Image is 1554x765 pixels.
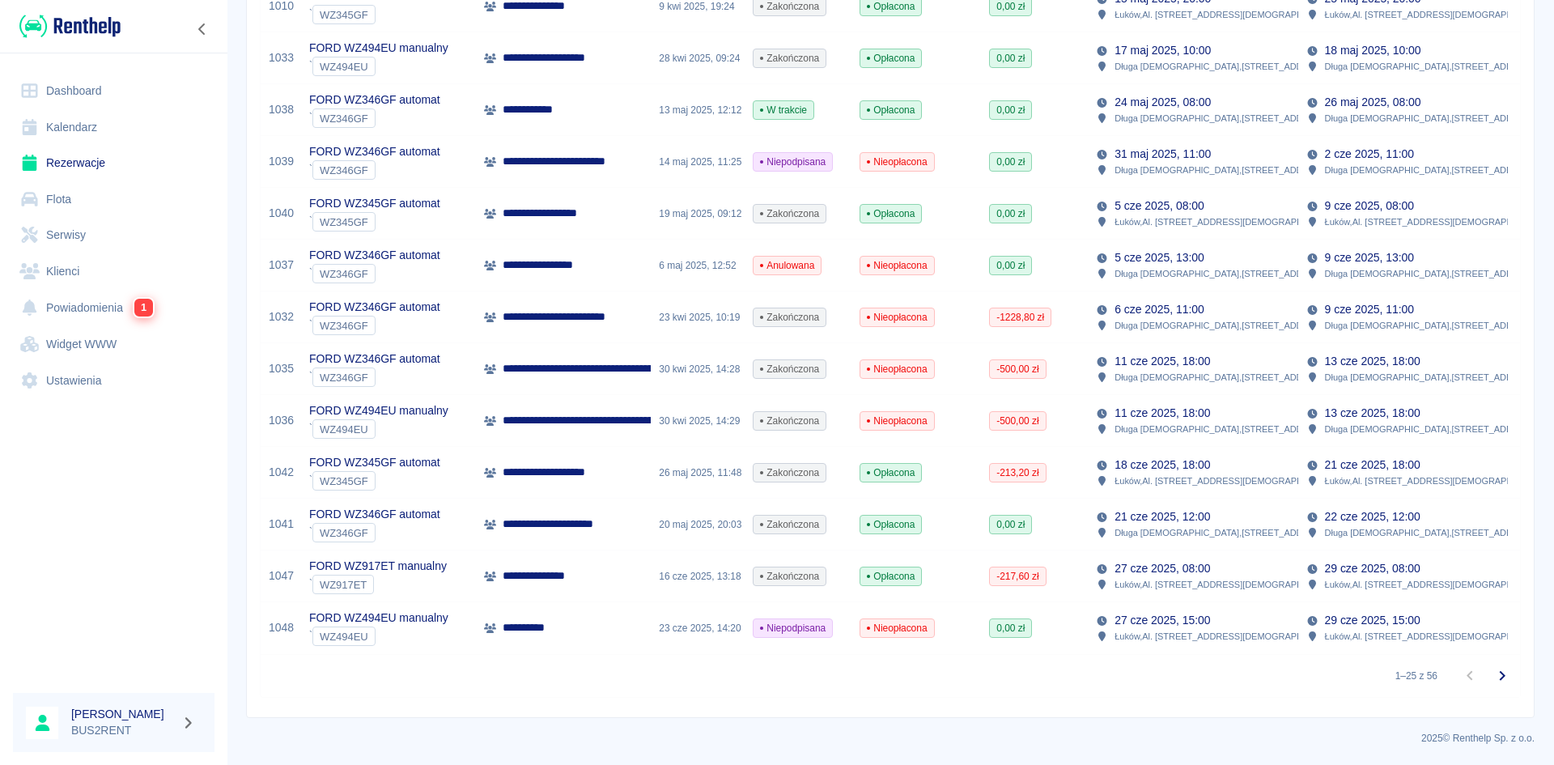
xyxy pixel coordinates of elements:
p: Długa [DEMOGRAPHIC_DATA] , [STREET_ADDRESS] [1325,111,1539,125]
span: WZ346GF [313,372,375,384]
p: Długa [DEMOGRAPHIC_DATA] , [STREET_ADDRESS] [1325,422,1539,436]
p: 17 maj 2025, 10:00 [1115,42,1211,59]
p: 27 cze 2025, 08:00 [1115,560,1210,577]
div: ` [309,108,440,128]
span: WZ346GF [313,268,375,280]
span: -500,00 zł [990,414,1045,428]
span: 0,00 zł [990,103,1031,117]
div: 30 kwi 2025, 14:28 [651,343,745,395]
div: ` [309,212,440,232]
span: W trakcie [754,103,813,117]
p: 27 cze 2025, 15:00 [1115,612,1210,629]
div: ` [309,419,448,439]
div: 19 maj 2025, 09:12 [651,188,745,240]
span: Nieopłacona [860,258,933,273]
span: 0,00 zł [990,155,1031,169]
p: FORD WZ346GF automat [309,91,440,108]
p: 31 maj 2025, 11:00 [1115,146,1211,163]
p: 9 cze 2025, 13:00 [1325,249,1414,266]
span: Zakończona [754,569,826,584]
p: Łuków , Al. [STREET_ADDRESS][DEMOGRAPHIC_DATA] [1325,474,1552,488]
div: 23 kwi 2025, 10:19 [651,291,745,343]
span: 1 [134,298,153,317]
p: FORD WZ346GF automat [309,299,440,316]
p: Długa [DEMOGRAPHIC_DATA] , [STREET_ADDRESS] [1325,525,1539,540]
p: 2 cze 2025, 11:00 [1325,146,1414,163]
a: Renthelp logo [13,13,121,40]
span: Opłacona [860,206,921,221]
a: 1039 [269,153,294,170]
a: Powiadomienia1 [13,289,214,326]
span: Zakończona [754,517,826,532]
span: Opłacona [860,103,921,117]
span: Zakończona [754,206,826,221]
p: 26 maj 2025, 08:00 [1325,94,1421,111]
a: 1032 [269,308,294,325]
p: Łuków , Al. [STREET_ADDRESS][DEMOGRAPHIC_DATA] [1115,215,1341,229]
div: ` [309,316,440,335]
p: 6 cze 2025, 11:00 [1115,301,1204,318]
a: Kalendarz [13,109,214,146]
p: 5 cze 2025, 13:00 [1115,249,1204,266]
div: 28 kwi 2025, 09:24 [651,32,745,84]
div: ` [309,368,440,387]
span: -217,60 zł [990,569,1045,584]
button: Zwiń nawigację [190,19,214,40]
span: Zakończona [754,310,826,325]
span: -500,00 zł [990,362,1045,376]
div: 14 maj 2025, 11:25 [651,136,745,188]
p: 1–25 z 56 [1395,669,1437,683]
div: ` [309,627,448,646]
a: 1048 [269,619,294,636]
span: -213,20 zł [990,465,1045,480]
span: Opłacona [860,569,921,584]
p: FORD WZ494EU manualny [309,610,448,627]
p: 21 cze 2025, 12:00 [1115,508,1210,525]
p: 29 cze 2025, 15:00 [1325,612,1420,629]
span: Zakończona [754,465,826,480]
p: Łuków , Al. [STREET_ADDRESS][DEMOGRAPHIC_DATA] [1115,7,1341,22]
p: Długa [DEMOGRAPHIC_DATA] , [STREET_ADDRESS] [1325,318,1539,333]
a: Widget WWW [13,326,214,363]
a: Flota [13,181,214,218]
a: 1041 [269,516,294,533]
span: Nieopłacona [860,310,933,325]
p: 18 cze 2025, 18:00 [1115,457,1210,474]
p: 18 maj 2025, 10:00 [1325,42,1421,59]
h6: [PERSON_NAME] [71,706,175,722]
p: Łuków , Al. [STREET_ADDRESS][DEMOGRAPHIC_DATA] [1325,577,1552,592]
img: Renthelp logo [19,13,121,40]
div: 20 maj 2025, 20:03 [651,499,745,550]
p: 5 cze 2025, 08:00 [1115,198,1204,215]
p: Łuków , Al. [STREET_ADDRESS][DEMOGRAPHIC_DATA] [1115,577,1341,592]
p: FORD WZ917ET manualny [309,558,447,575]
span: WZ345GF [313,216,375,228]
p: FORD WZ346GF automat [309,143,440,160]
div: ` [309,523,440,542]
p: 29 cze 2025, 08:00 [1325,560,1420,577]
p: Długa [DEMOGRAPHIC_DATA] , [STREET_ADDRESS] [1115,318,1329,333]
div: ` [309,160,440,180]
span: Nieopłacona [860,414,933,428]
a: 1035 [269,360,294,377]
span: WZ494EU [313,61,375,73]
a: 1040 [269,205,294,222]
a: 1042 [269,464,294,481]
p: Długa [DEMOGRAPHIC_DATA] , [STREET_ADDRESS] [1115,266,1329,281]
p: Długa [DEMOGRAPHIC_DATA] , [STREET_ADDRESS] [1115,111,1329,125]
span: Niepodpisana [754,621,832,635]
span: Opłacona [860,51,921,66]
span: WZ346GF [313,320,375,332]
p: FORD WZ494EU manualny [309,40,448,57]
p: Długa [DEMOGRAPHIC_DATA] , [STREET_ADDRESS] [1115,59,1329,74]
span: Zakończona [754,51,826,66]
p: 21 cze 2025, 18:00 [1325,457,1420,474]
span: Niepodpisana [754,155,832,169]
p: Długa [DEMOGRAPHIC_DATA] , [STREET_ADDRESS] [1325,59,1539,74]
p: 2025 © Renthelp Sp. z o.o. [246,731,1535,746]
p: Długa [DEMOGRAPHIC_DATA] , [STREET_ADDRESS] [1115,163,1329,177]
p: Łuków , Al. [STREET_ADDRESS][DEMOGRAPHIC_DATA] [1325,7,1552,22]
span: -1228,80 zł [990,310,1051,325]
p: 9 cze 2025, 11:00 [1325,301,1414,318]
p: FORD WZ345GF automat [309,454,440,471]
